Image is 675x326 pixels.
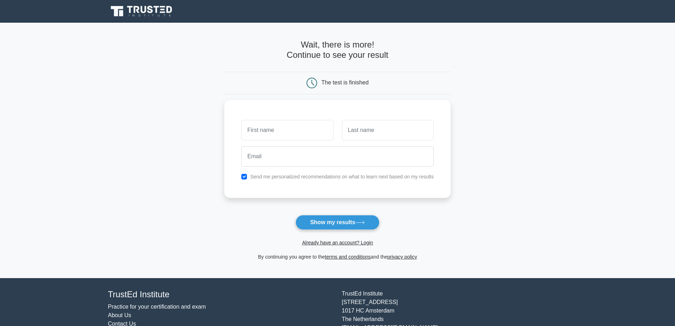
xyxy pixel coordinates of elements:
label: Send me personalized recommendations on what to learn next based on my results [250,174,434,179]
h4: TrustEd Institute [108,289,333,300]
a: Practice for your certification and exam [108,304,206,310]
button: Show my results [296,215,379,230]
a: About Us [108,312,131,318]
input: First name [241,120,333,140]
input: Last name [342,120,434,140]
a: privacy policy [387,254,417,260]
div: The test is finished [321,79,369,85]
div: By continuing you agree to the and the [220,253,455,261]
a: terms and conditions [325,254,371,260]
input: Email [241,146,434,167]
h4: Wait, there is more! Continue to see your result [224,40,451,60]
a: Already have an account? Login [302,240,373,245]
